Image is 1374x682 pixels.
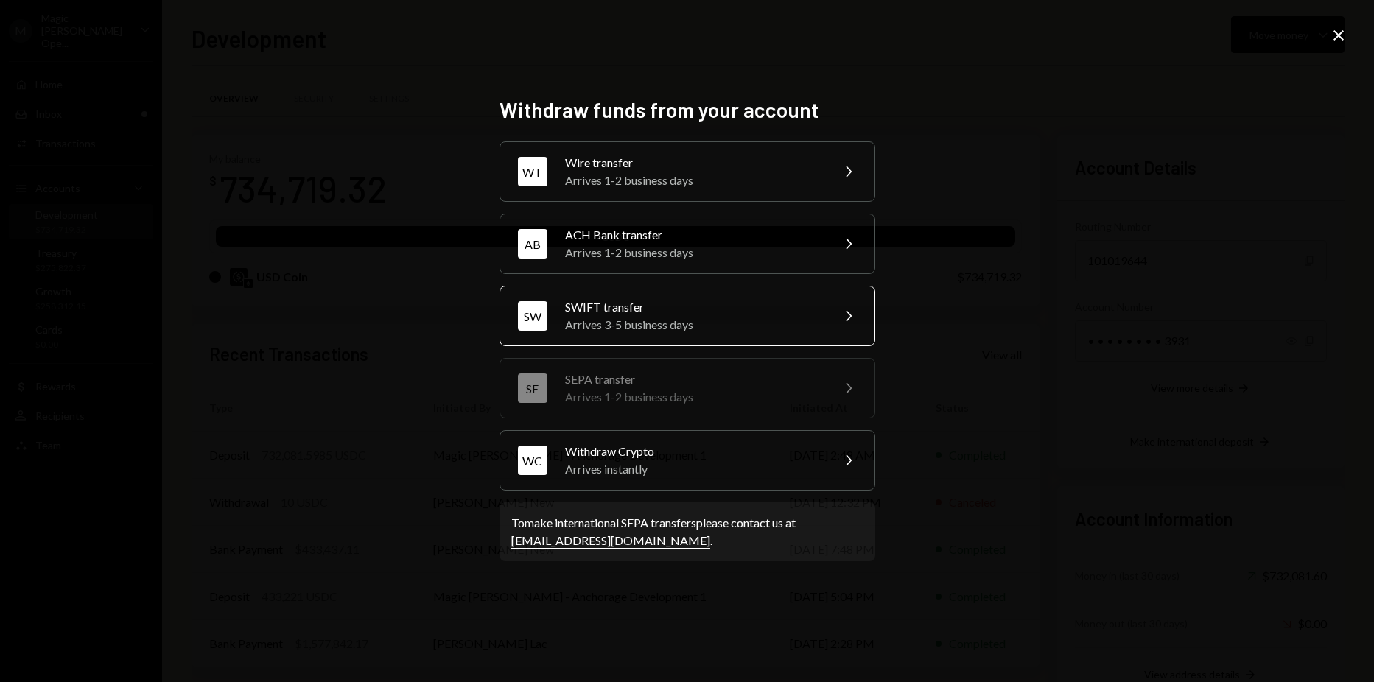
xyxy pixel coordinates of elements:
[511,514,863,549] div: To make international SEPA transfers please contact us at .
[500,430,875,491] button: WCWithdraw CryptoArrives instantly
[565,388,821,406] div: Arrives 1-2 business days
[565,443,821,460] div: Withdraw Crypto
[565,226,821,244] div: ACH Bank transfer
[565,172,821,189] div: Arrives 1-2 business days
[518,229,547,259] div: AB
[500,96,875,124] h2: Withdraw funds from your account
[518,373,547,403] div: SE
[565,316,821,334] div: Arrives 3-5 business days
[565,244,821,261] div: Arrives 1-2 business days
[518,301,547,331] div: SW
[500,286,875,346] button: SWSWIFT transferArrives 3-5 business days
[518,157,547,186] div: WT
[500,358,875,418] button: SESEPA transferArrives 1-2 business days
[565,370,821,388] div: SEPA transfer
[511,533,710,549] a: [EMAIL_ADDRESS][DOMAIN_NAME]
[500,141,875,202] button: WTWire transferArrives 1-2 business days
[565,154,821,172] div: Wire transfer
[565,460,821,478] div: Arrives instantly
[565,298,821,316] div: SWIFT transfer
[500,214,875,274] button: ABACH Bank transferArrives 1-2 business days
[518,446,547,475] div: WC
